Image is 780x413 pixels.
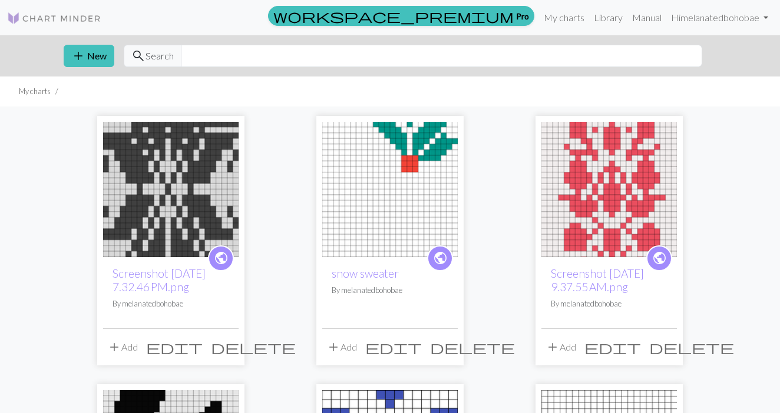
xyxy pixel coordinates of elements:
button: Add [541,336,580,358]
button: Add [322,336,361,358]
a: Pro [268,6,534,26]
button: Add [103,336,142,358]
img: Screenshot 2025-09-16 at 9.37.55 AM.png [541,122,677,257]
span: delete [649,339,734,355]
p: By melanatedbohobae [113,298,229,309]
button: Edit [142,336,207,358]
span: add [107,339,121,355]
a: My charts [539,6,589,29]
button: Delete [207,336,300,358]
i: Edit [365,340,422,354]
span: Search [146,49,174,63]
a: Library [589,6,627,29]
a: Manual [627,6,666,29]
i: Edit [146,340,203,354]
span: edit [365,339,422,355]
a: Screenshot 2025-09-30 at 7.32.46 PM.png [103,182,239,194]
a: Himelanatedbohobae [666,6,773,29]
a: public [646,245,672,271]
i: public [652,247,667,270]
span: workspace_premium [273,8,514,24]
span: public [652,249,667,267]
span: edit [584,339,641,355]
a: public [208,245,234,271]
button: Edit [580,336,645,358]
button: Delete [645,336,738,358]
button: Delete [426,336,519,358]
button: Edit [361,336,426,358]
li: My charts [19,86,51,97]
i: public [433,247,448,270]
img: Screenshot 2025-09-30 at 7.32.46 PM.png [103,122,239,257]
a: Screenshot 2025-09-16 at 9.37.55 AM.png [541,182,677,194]
span: search [131,48,146,64]
i: Edit [584,340,641,354]
a: snow sweater [322,182,458,194]
span: public [433,249,448,267]
a: snow sweater [332,267,399,280]
p: By melanatedbohobae [551,298,667,309]
a: Screenshot [DATE] 9.37.55 AM.png [551,267,644,294]
span: edit [146,339,203,355]
a: Screenshot [DATE] 7.32.46 PM.png [113,267,206,294]
p: By melanatedbohobae [332,285,448,296]
span: public [214,249,229,267]
img: Logo [7,11,101,25]
span: delete [430,339,515,355]
span: add [71,48,85,64]
a: public [427,245,453,271]
img: snow sweater [322,122,458,257]
button: New [64,45,114,67]
span: delete [211,339,296,355]
span: add [546,339,560,355]
i: public [214,247,229,270]
span: add [326,339,341,355]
